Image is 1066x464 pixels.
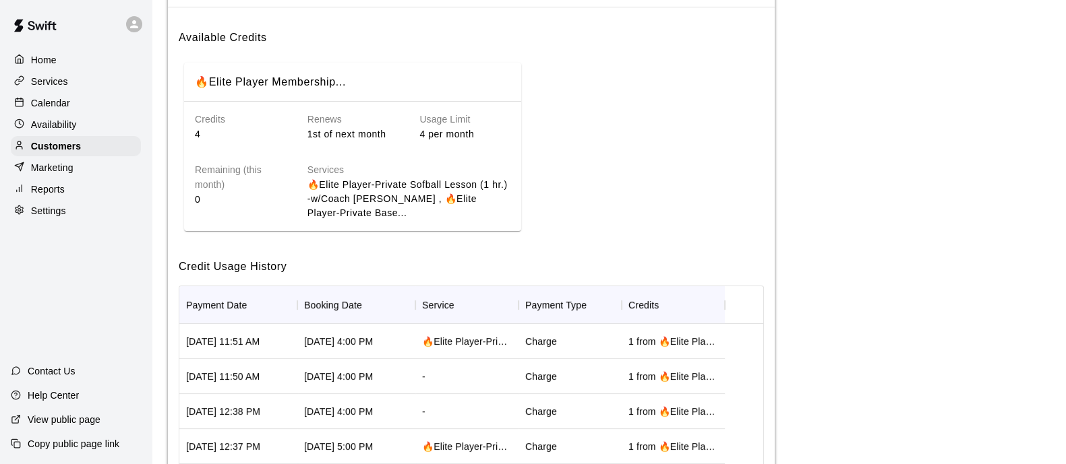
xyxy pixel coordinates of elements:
h6: Usage Limit [419,112,510,127]
div: 1 from 🔥Elite Player Membership: (4) 1 hour Private Lessons with Coach David – $200/month [628,335,718,348]
button: Sort [454,296,473,314]
div: Charge [525,440,557,453]
a: Availability [11,114,141,135]
a: Home [11,50,141,70]
h6: 🔥Elite Player Membership: (4) 1 hour Private Lessons with Coach David – $200/month [195,73,346,91]
div: Credits [622,286,725,324]
p: 1st of next month [307,127,398,141]
p: Copy public page link [28,437,119,451]
button: Sort [247,296,266,314]
p: Settings [31,204,66,218]
h6: Credits [195,112,286,127]
p: Customers [31,139,81,153]
div: Service [422,286,454,324]
div: Aug 28, 2025 12:37 PM [186,440,260,453]
div: Booking Date [297,286,415,324]
p: 0 [195,193,286,207]
div: Sep 10, 2025 4:00 PM [304,335,373,348]
h6: Remaining (this month) [195,163,286,193]
div: Service [415,286,519,324]
div: Sep 03, 2025 5:00 PM [304,440,373,453]
div: Charge [525,405,557,418]
p: Services [31,75,68,88]
a: Services [11,71,141,92]
div: 🔥Elite Player-Private Sofball Lesson (1 hr.) -w/Coach David Martinez [422,440,512,453]
div: Credits [628,286,659,324]
h6: Services [307,163,510,178]
p: 🔥Elite Player-Private Sofball Lesson (1 hr.) -w/Coach David Martinez , 🔥Elite Player-Private Base... [307,178,510,220]
p: Calendar [31,96,70,110]
button: Sort [587,296,605,314]
p: Availability [31,118,77,131]
p: Reports [31,183,65,196]
div: 1 from 🔥Elite Player Membership: (4) 1 hour Private Lessons with Coach David – $200/month [628,370,718,383]
div: Aug 28, 2025 12:38 PM [186,405,260,418]
a: Marketing [11,158,141,178]
h6: Renews [307,112,398,127]
p: Marketing [31,161,73,174]
div: - [422,370,425,383]
div: - [422,405,425,418]
div: Sep 05, 2025 4:00 PM [304,405,373,418]
div: Booking Date [304,286,362,324]
a: Customers [11,136,141,156]
a: Settings [11,201,141,221]
div: Sep 08, 2025 4:00 PM [304,370,373,383]
h6: Credit Usage History [179,247,764,275]
div: Payment Type [525,286,587,324]
p: View public page [28,413,100,426]
p: 4 per month [419,127,510,141]
div: 1 from 🔥Elite Player Membership: (4) 1 hour Private Lessons with Coach David – $200/month [628,440,718,453]
button: Sort [362,296,381,314]
p: Contact Us [28,364,76,378]
h6: Available Credits [179,18,764,46]
div: 1 from 🔥Elite Player Membership: (4) 1 hour Private Lessons with Coach David – $200/month [628,405,718,418]
div: 🔥Elite Player-Private Sofball Lesson (1 hr.) -w/Coach David Martinez [422,335,512,348]
div: Payment Type [519,286,622,324]
div: Payment Date [179,286,297,324]
p: Help Center [28,389,79,402]
p: Home [31,53,57,67]
a: Calendar [11,93,141,113]
div: Payment Date [186,286,247,324]
p: 4 [195,127,286,141]
div: Sep 04, 2025 11:50 AM [186,370,260,383]
div: Charge [525,370,557,383]
div: Charge [525,335,557,348]
button: Sort [659,296,678,314]
a: Reports [11,179,141,199]
div: Sep 04, 2025 11:51 AM [186,335,260,348]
